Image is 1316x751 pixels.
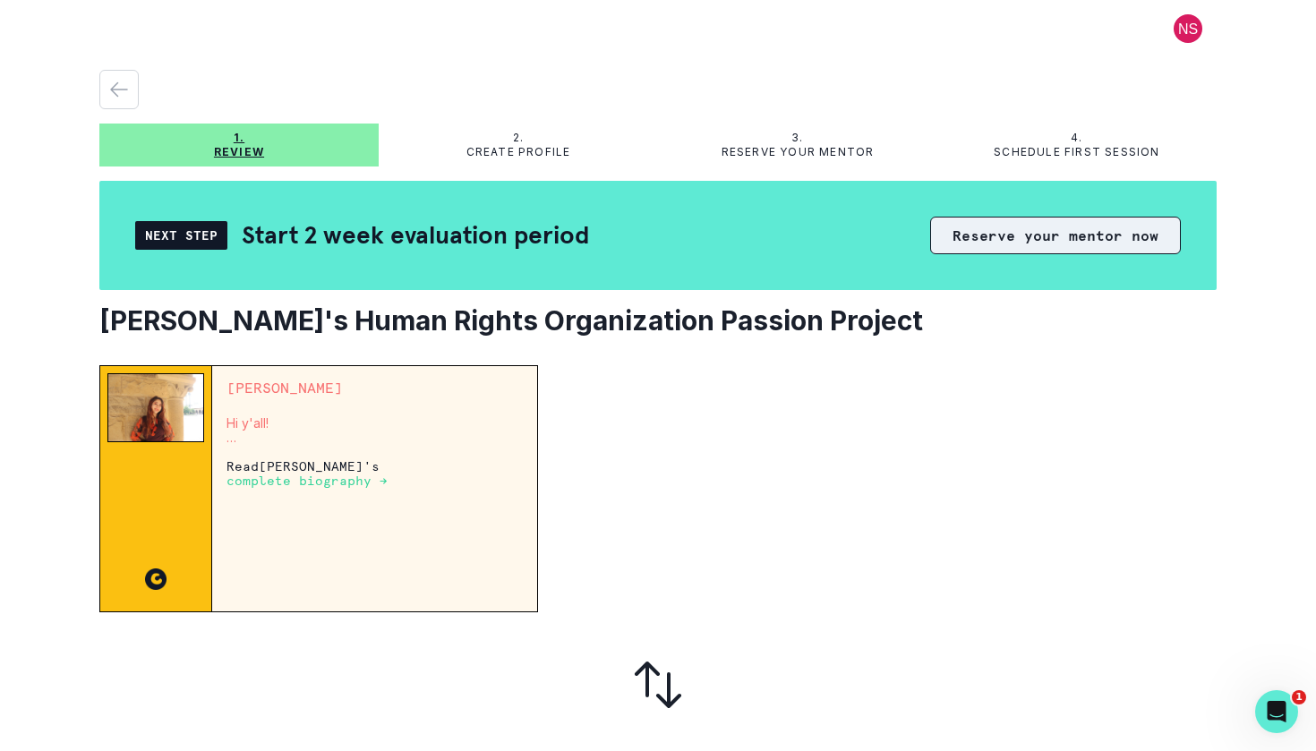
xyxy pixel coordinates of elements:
p: complete biography → [226,474,388,488]
span: 1 [1292,690,1306,704]
h2: [PERSON_NAME]'s Human Rights Organization Passion Project [99,304,1217,337]
p: 2. [513,131,524,145]
p: 4. [1071,131,1082,145]
iframe: Intercom live chat [1255,690,1298,733]
img: CC image [145,568,167,590]
p: Review [214,145,264,159]
img: Mentor Image [107,373,204,442]
p: Read [PERSON_NAME] 's [226,459,523,488]
p: Hi y'all! [226,416,523,431]
button: Reserve your mentor now [930,217,1181,254]
p: Schedule first session [994,145,1159,159]
p: Reserve your mentor [722,145,875,159]
button: profile picture [1159,14,1217,43]
a: complete biography → [226,473,388,488]
p: 1. [234,131,244,145]
p: 3. [791,131,803,145]
p: Create profile [466,145,571,159]
p: [PERSON_NAME] [226,380,523,395]
div: Next Step [135,221,227,250]
h2: Start 2 week evaluation period [242,219,589,251]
